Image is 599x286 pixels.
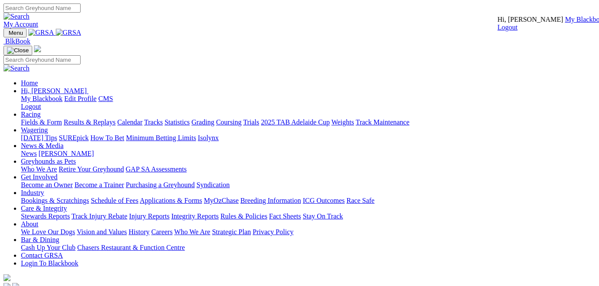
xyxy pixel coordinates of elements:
div: Greyhounds as Pets [21,165,596,173]
a: Isolynx [198,134,219,141]
div: News & Media [21,150,596,158]
a: Purchasing a Greyhound [126,181,195,188]
a: About [21,220,38,228]
a: Industry [21,189,44,196]
span: Hi, [PERSON_NAME] [497,16,563,23]
button: Toggle navigation [3,46,32,55]
a: News [21,150,37,157]
a: Grading [192,118,214,126]
img: logo-grsa-white.png [34,45,41,52]
div: Get Involved [21,181,596,189]
a: Fields & Form [21,118,62,126]
a: Rules & Policies [220,212,267,220]
a: Injury Reports [129,212,169,220]
button: Toggle navigation [3,28,27,37]
a: 2025 TAB Adelaide Cup [261,118,330,126]
a: Racing [21,111,41,118]
a: Logout [21,103,41,110]
span: Hi, [PERSON_NAME] [21,87,87,94]
input: Search [3,3,81,13]
a: Bar & Dining [21,236,59,243]
a: We Love Our Dogs [21,228,75,236]
a: Become an Owner [21,181,73,188]
a: CMS [98,95,113,102]
a: Track Injury Rebate [71,212,127,220]
a: Greyhounds as Pets [21,158,76,165]
a: Care & Integrity [21,205,67,212]
a: ICG Outcomes [303,197,345,204]
a: Weights [332,118,354,126]
a: Tracks [144,118,163,126]
img: Close [7,47,29,54]
a: Breeding Information [240,197,301,204]
a: [DATE] Tips [21,134,57,141]
div: About [21,228,596,236]
a: Applications & Forms [140,197,202,204]
div: Racing [21,118,596,126]
a: How To Bet [91,134,125,141]
a: Home [21,79,38,87]
a: Who We Are [174,228,210,236]
a: Retire Your Greyhound [59,165,124,173]
a: Contact GRSA [21,252,63,259]
a: Integrity Reports [171,212,219,220]
a: Race Safe [346,197,374,204]
a: Edit Profile [64,95,97,102]
a: Bookings & Scratchings [21,197,89,204]
a: [PERSON_NAME] [38,150,94,157]
div: Bar & Dining [21,244,596,252]
a: Logout [497,24,518,31]
input: Search [3,55,81,64]
a: Stay On Track [303,212,343,220]
a: Hi, [PERSON_NAME] [21,87,88,94]
span: Menu [9,30,23,36]
a: Cash Up Your Club [21,244,75,251]
a: Coursing [216,118,242,126]
img: Search [3,13,30,20]
a: Fact Sheets [269,212,301,220]
a: Results & Replays [64,118,115,126]
a: Chasers Restaurant & Function Centre [77,244,185,251]
a: MyOzChase [204,197,239,204]
img: GRSA [28,29,54,37]
a: News & Media [21,142,64,149]
a: BlkBook [3,37,30,45]
a: Stewards Reports [21,212,70,220]
a: Calendar [117,118,142,126]
a: SUREpick [59,134,88,141]
img: Search [3,64,30,72]
img: GRSA [56,29,81,37]
a: My Account [3,20,38,28]
img: logo-grsa-white.png [3,274,10,281]
div: Hi, [PERSON_NAME] [21,95,596,111]
div: Care & Integrity [21,212,596,220]
a: Track Maintenance [356,118,409,126]
a: Privacy Policy [253,228,294,236]
a: Who We Are [21,165,57,173]
a: GAP SA Assessments [126,165,187,173]
a: My Blackbook [21,95,63,102]
a: Become a Trainer [74,181,124,188]
div: Wagering [21,134,596,142]
a: Statistics [165,118,190,126]
div: Industry [21,197,596,205]
span: BlkBook [5,37,30,45]
a: Login To Blackbook [21,259,78,267]
a: Syndication [196,181,230,188]
a: Careers [151,228,173,236]
a: Trials [243,118,259,126]
a: Minimum Betting Limits [126,134,196,141]
a: History [129,228,149,236]
a: Get Involved [21,173,58,181]
a: Wagering [21,126,48,134]
a: Strategic Plan [212,228,251,236]
a: Schedule of Fees [91,197,138,204]
a: Vision and Values [77,228,127,236]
